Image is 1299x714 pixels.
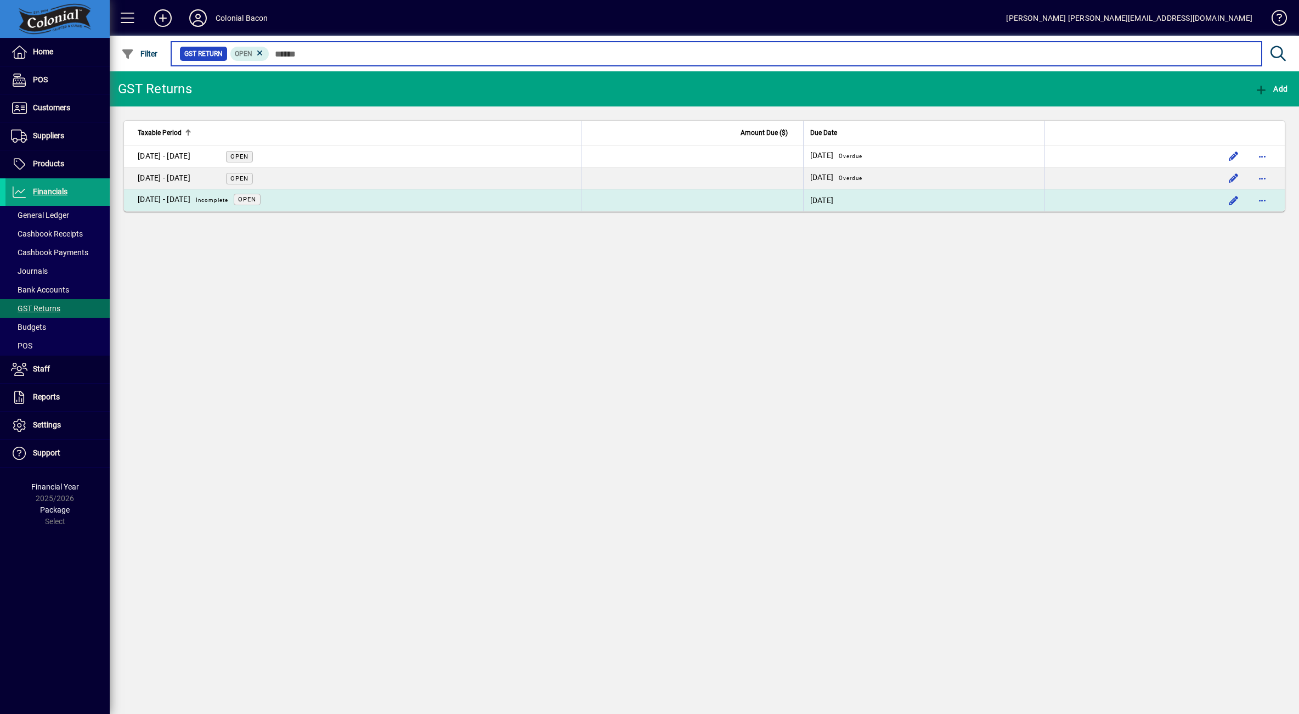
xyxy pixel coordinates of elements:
[803,189,1044,211] td: [DATE]
[230,175,248,182] span: Open
[1253,192,1271,209] button: More options
[238,196,256,203] span: Open
[1252,79,1290,99] button: Add
[741,127,788,139] span: Amount Due ($)
[1255,85,1287,93] span: Add
[11,267,48,276] span: Journals
[5,356,110,383] a: Staff
[40,505,70,514] span: Package
[5,206,110,224] a: General Ledger
[118,44,161,64] button: Filter
[33,75,48,84] span: POS
[235,50,252,58] span: Open
[33,47,53,56] span: Home
[138,127,182,139] span: Taxable Period
[803,167,1044,189] td: [DATE]
[810,127,1038,139] div: Due Date
[588,127,798,139] div: Amount Due ($)
[11,229,83,238] span: Cashbook Receipts
[121,49,158,58] span: Filter
[1006,9,1252,27] div: [PERSON_NAME] [PERSON_NAME][EMAIL_ADDRESS][DOMAIN_NAME]
[33,448,60,457] span: Support
[1253,170,1271,187] button: More options
[31,482,79,491] span: Financial Year
[230,153,248,160] span: Open
[11,248,88,257] span: Cashbook Payments
[1263,2,1285,38] a: Knowledge Base
[138,150,190,162] div: 01/04/2025 - 31/05/2025
[184,48,223,59] span: GST Return
[11,211,69,220] span: General Ledger
[138,172,190,184] div: 01/06/2025 - 31/07/2025
[5,440,110,467] a: Support
[5,94,110,122] a: Customers
[33,392,60,401] span: Reports
[196,197,228,203] span: Incomplete
[33,364,50,373] span: Staff
[180,8,216,28] button: Profile
[5,38,110,66] a: Home
[1253,148,1271,165] button: More options
[5,122,110,150] a: Suppliers
[216,9,268,27] div: Colonial Bacon
[11,323,46,331] span: Budgets
[33,159,64,168] span: Products
[5,336,110,355] a: POS
[230,47,269,61] mat-chip: Status: Open
[5,384,110,411] a: Reports
[5,299,110,318] a: GST Returns
[33,187,67,196] span: Financials
[118,80,192,98] div: GST Returns
[810,127,837,139] span: Due Date
[11,304,60,313] span: GST Returns
[33,420,61,429] span: Settings
[5,224,110,243] a: Cashbook Receipts
[138,127,574,139] div: Taxable Period
[33,103,70,112] span: Customers
[5,280,110,299] a: Bank Accounts
[11,285,69,294] span: Bank Accounts
[145,8,180,28] button: Add
[803,145,1044,167] td: [DATE]
[839,175,862,181] span: Overdue
[138,193,234,207] div: 01/08/2025 - 30/09/2025
[5,318,110,336] a: Budgets
[5,150,110,178] a: Products
[5,262,110,280] a: Journals
[839,153,862,159] span: Overdue
[5,243,110,262] a: Cashbook Payments
[11,341,32,350] span: POS
[5,412,110,439] a: Settings
[1225,170,1242,187] button: Edit
[33,131,64,140] span: Suppliers
[1225,192,1242,209] button: Edit
[5,66,110,94] a: POS
[1225,148,1242,165] button: Edit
